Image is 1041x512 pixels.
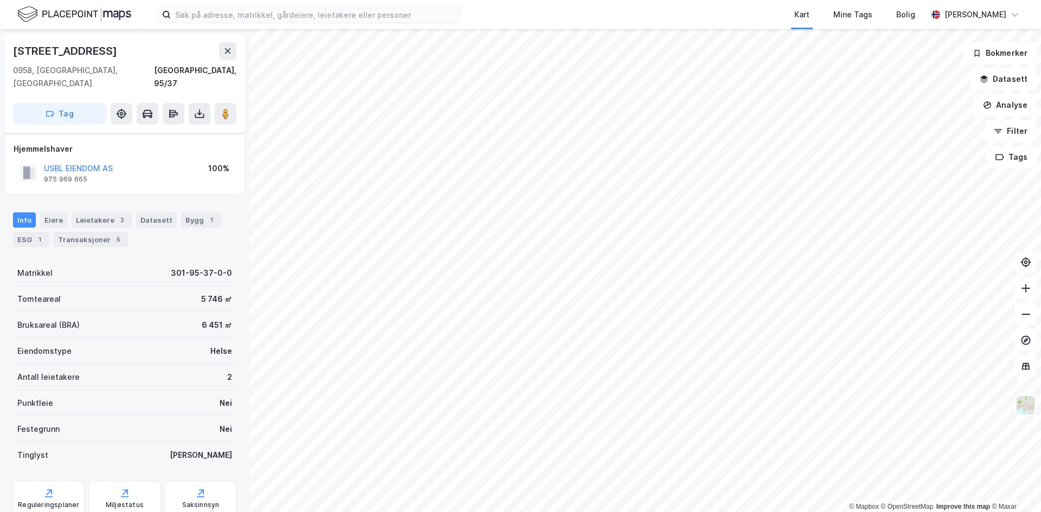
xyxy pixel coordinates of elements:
[17,345,72,358] div: Eiendomstype
[170,449,232,462] div: [PERSON_NAME]
[17,293,61,306] div: Tomteareal
[117,215,127,225] div: 2
[17,449,48,462] div: Tinglyst
[208,162,229,175] div: 100%
[44,175,87,184] div: 975 969 665
[182,501,220,509] div: Saksinnsyn
[136,212,177,228] div: Datasett
[986,146,1037,168] button: Tags
[14,142,236,155] div: Hjemmelshaver
[881,503,934,510] a: OpenStreetMap
[171,267,232,280] div: 301-95-37-0-0
[985,120,1037,142] button: Filter
[201,293,232,306] div: 5 746 ㎡
[171,7,460,23] input: Søk på adresse, matrikkel, gårdeiere, leietakere eller personer
[17,423,60,436] div: Festegrunn
[72,212,132,228] div: Leietakere
[54,232,128,247] div: Transaksjoner
[40,212,67,228] div: Eiere
[210,345,232,358] div: Helse
[794,8,809,21] div: Kart
[963,42,1037,64] button: Bokmerker
[181,212,221,228] div: Bygg
[971,68,1037,90] button: Datasett
[944,8,1006,21] div: [PERSON_NAME]
[220,423,232,436] div: Nei
[17,267,53,280] div: Matrikkel
[17,371,80,384] div: Antall leietakere
[13,212,36,228] div: Info
[974,94,1037,116] button: Analyse
[17,397,53,410] div: Punktleie
[34,234,45,245] div: 1
[833,8,872,21] div: Mine Tags
[18,501,79,509] div: Reguleringsplaner
[154,64,236,90] div: [GEOGRAPHIC_DATA], 95/37
[13,42,119,60] div: [STREET_ADDRESS]
[202,319,232,332] div: 6 451 ㎡
[1016,395,1036,416] img: Z
[113,234,124,245] div: 5
[206,215,217,225] div: 1
[220,397,232,410] div: Nei
[227,371,232,384] div: 2
[13,103,106,125] button: Tag
[13,232,49,247] div: ESG
[987,460,1041,512] div: Kontrollprogram for chat
[849,503,879,510] a: Mapbox
[17,5,131,24] img: logo.f888ab2527a4732fd821a326f86c7f29.svg
[17,319,80,332] div: Bruksareal (BRA)
[896,8,915,21] div: Bolig
[987,460,1041,512] iframe: Chat Widget
[106,501,144,509] div: Miljøstatus
[13,64,154,90] div: 0958, [GEOGRAPHIC_DATA], [GEOGRAPHIC_DATA]
[936,503,990,510] a: Improve this map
